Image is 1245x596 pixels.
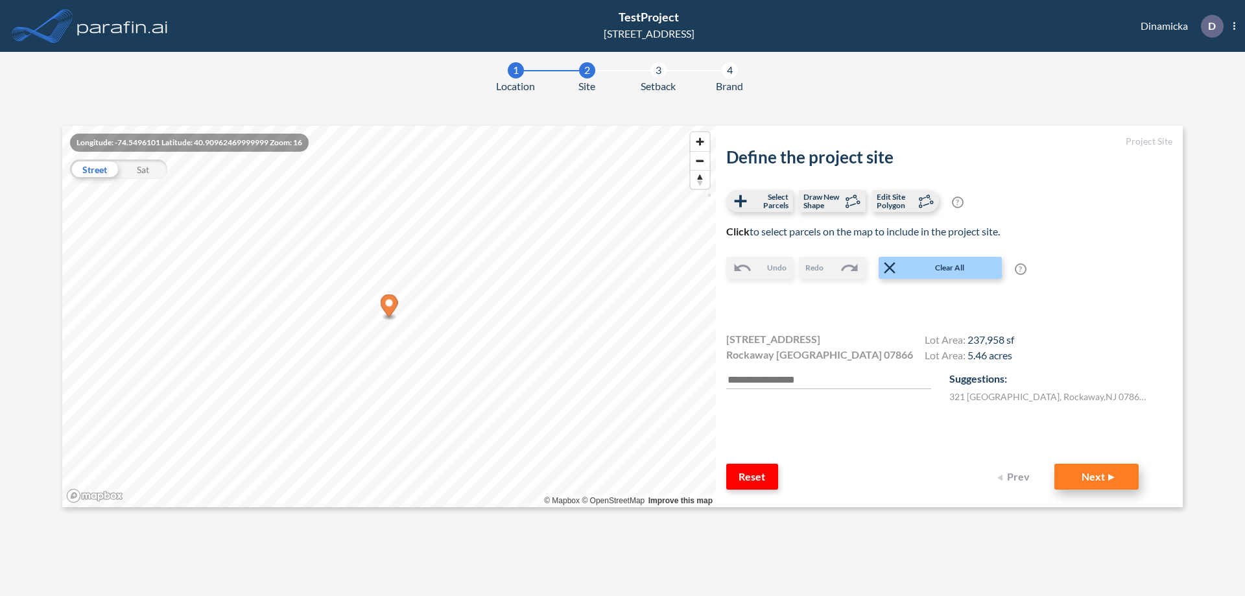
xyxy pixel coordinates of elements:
div: Map marker [381,294,398,321]
span: Setback [641,78,676,94]
button: Next [1054,464,1139,490]
span: Redo [805,262,824,274]
button: Zoom in [691,132,709,151]
span: 237,958 sf [967,333,1014,346]
div: Sat [119,160,167,179]
h5: Project Site [726,136,1172,147]
span: Zoom out [691,152,709,170]
span: TestProject [619,10,679,24]
label: 321 [GEOGRAPHIC_DATA] , Rockaway , NJ 07866 , US [949,390,1150,403]
a: Mapbox [544,496,580,505]
span: Clear All [899,262,1001,274]
button: Reset [726,464,778,490]
span: ? [1015,263,1026,275]
h4: Lot Area: [925,333,1014,349]
p: D [1208,20,1216,32]
button: Undo [726,257,793,279]
div: 3 [650,62,667,78]
img: logo [75,13,171,39]
a: OpenStreetMap [582,496,645,505]
span: Location [496,78,535,94]
b: Click [726,225,750,237]
div: Longitude: -74.5496101 Latitude: 40.90962469999999 Zoom: 16 [70,134,309,152]
div: 1 [508,62,524,78]
h2: Define the project site [726,147,1172,167]
span: Reset bearing to north [691,171,709,189]
span: Site [578,78,595,94]
p: Suggestions: [949,371,1172,387]
span: Undo [767,262,787,274]
div: [STREET_ADDRESS] [604,26,694,42]
button: Clear All [879,257,1002,279]
div: 4 [722,62,738,78]
button: Redo [799,257,866,279]
span: to select parcels on the map to include in the project site. [726,225,1000,237]
a: Improve this map [648,496,713,505]
span: Brand [716,78,743,94]
div: 2 [579,62,595,78]
span: Rockaway [GEOGRAPHIC_DATA] 07866 [726,347,913,363]
span: Edit Site Polygon [877,193,915,209]
button: Reset bearing to north [691,170,709,189]
div: Street [70,160,119,179]
span: 5.46 acres [967,349,1012,361]
button: Zoom out [691,151,709,170]
div: Dinamicka [1121,15,1235,38]
a: Mapbox homepage [66,488,123,503]
button: Prev [990,464,1041,490]
span: Select Parcels [750,193,788,209]
h4: Lot Area: [925,349,1014,364]
span: [STREET_ADDRESS] [726,331,820,347]
span: ? [952,197,964,208]
span: Draw New Shape [803,193,842,209]
canvas: Map [62,126,716,507]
